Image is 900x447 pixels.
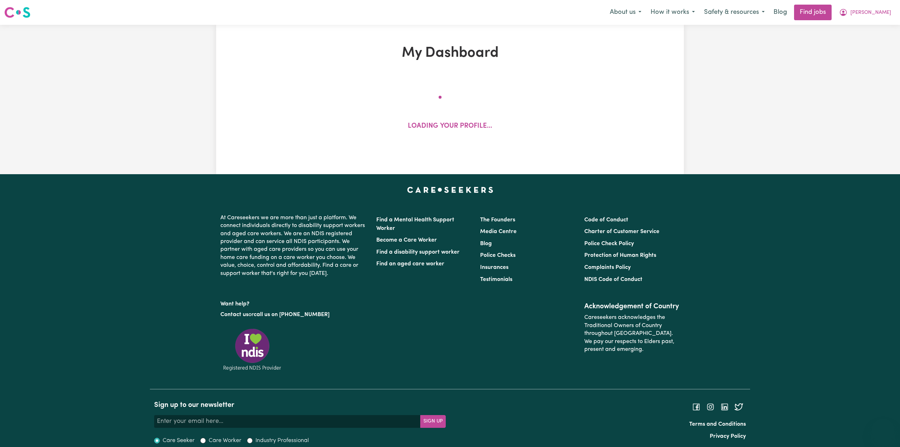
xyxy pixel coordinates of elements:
button: Subscribe [420,415,446,428]
p: Careseekers acknowledges the Traditional Owners of Country throughout [GEOGRAPHIC_DATA]. We pay o... [584,311,680,356]
a: Find jobs [794,5,832,20]
p: Loading your profile... [408,121,492,132]
img: Careseekers logo [4,6,30,19]
label: Care Worker [209,436,241,445]
a: Find an aged care worker [376,261,444,267]
button: How it works [646,5,699,20]
a: NDIS Code of Conduct [584,277,642,282]
input: Enter your email here... [154,415,421,428]
p: or [220,308,368,321]
a: Blog [480,241,492,247]
a: Insurances [480,265,508,270]
a: Code of Conduct [584,217,628,223]
img: Registered NDIS provider [220,327,284,372]
a: Follow Careseekers on LinkedIn [720,404,729,410]
p: At Careseekers we are more than just a platform. We connect individuals directly to disability su... [220,211,368,280]
a: Contact us [220,312,248,318]
h1: My Dashboard [298,45,602,62]
label: Industry Professional [255,436,309,445]
a: Follow Careseekers on Facebook [692,404,701,410]
a: Blog [769,5,791,20]
h2: Sign up to our newsletter [154,401,446,409]
p: Want help? [220,297,368,308]
span: [PERSON_NAME] [850,9,891,17]
a: Find a disability support worker [376,249,460,255]
button: My Account [834,5,896,20]
a: Careseekers logo [4,4,30,21]
iframe: Button to launch messaging window [872,419,894,441]
a: call us on [PHONE_NUMBER] [254,312,330,318]
a: Follow Careseekers on Instagram [706,404,715,410]
a: Police Check Policy [584,241,634,247]
a: Testimonials [480,277,512,282]
button: Safety & resources [699,5,769,20]
a: Become a Care Worker [376,237,437,243]
a: Media Centre [480,229,517,234]
label: Care Seeker [163,436,195,445]
a: Find a Mental Health Support Worker [376,217,454,231]
a: Terms and Conditions [689,421,746,427]
button: About us [605,5,646,20]
h2: Acknowledgement of Country [584,302,680,311]
a: Police Checks [480,253,516,258]
a: Charter of Customer Service [584,229,659,234]
a: Complaints Policy [584,265,631,270]
a: The Founders [480,217,515,223]
a: Careseekers home page [407,187,493,193]
a: Follow Careseekers on Twitter [735,404,743,410]
a: Privacy Policy [710,434,746,439]
a: Protection of Human Rights [584,253,656,258]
